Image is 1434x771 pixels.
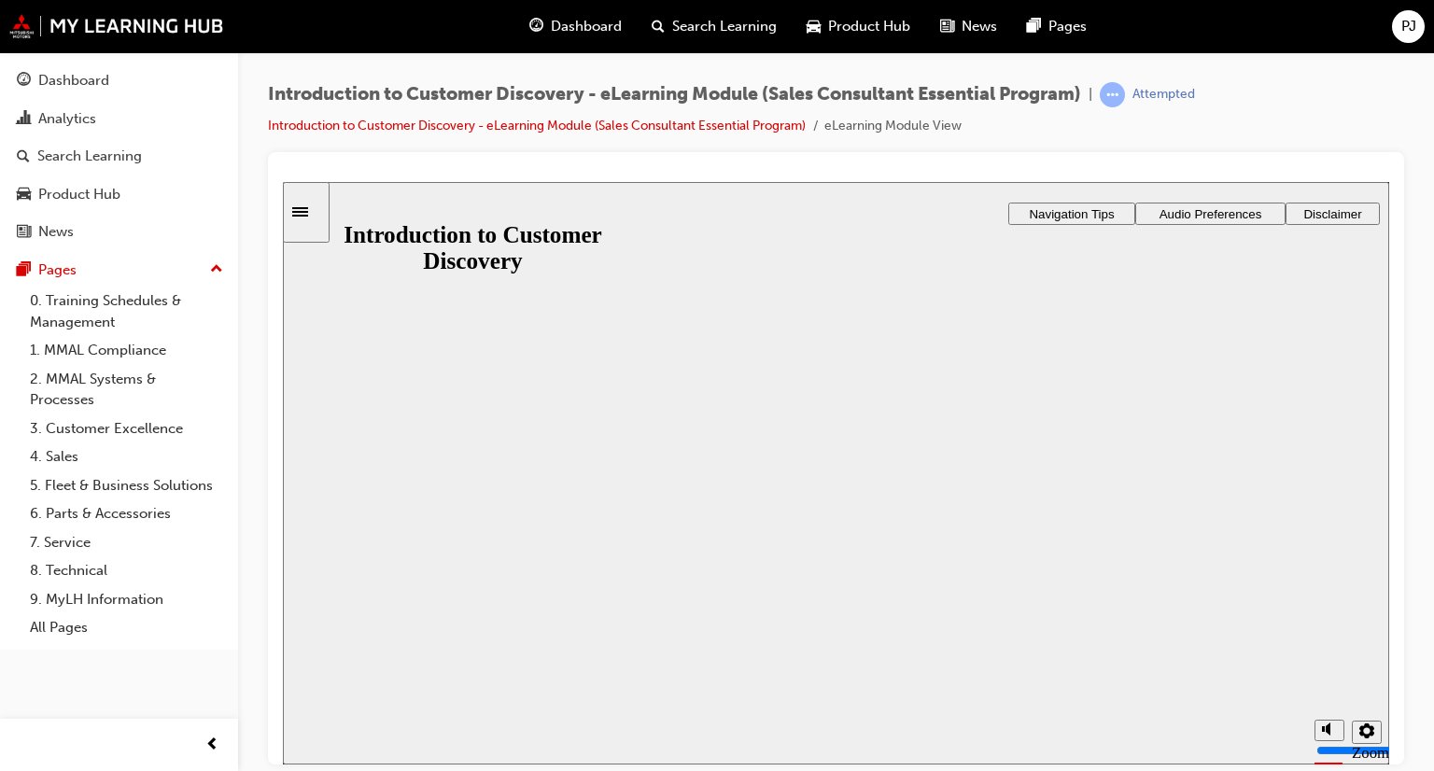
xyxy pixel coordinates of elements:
[22,528,231,557] a: 7. Service
[828,16,910,37] span: Product Hub
[37,146,142,167] div: Search Learning
[17,224,31,241] span: news-icon
[22,471,231,500] a: 5. Fleet & Business Solutions
[7,139,231,174] a: Search Learning
[7,253,231,287] button: Pages
[17,111,31,128] span: chart-icon
[38,108,96,130] div: Analytics
[1089,84,1092,105] span: |
[17,187,31,203] span: car-icon
[1033,561,1154,576] input: volume
[22,287,231,336] a: 0. Training Schedules & Management
[1401,16,1416,37] span: PJ
[22,414,231,443] a: 3. Customer Excellence
[1069,539,1099,562] button: Settings
[652,15,665,38] span: search-icon
[7,177,231,212] a: Product Hub
[514,7,637,46] a: guage-iconDashboard
[22,585,231,614] a: 9. MyLH Information
[17,262,31,279] span: pages-icon
[824,116,962,137] li: eLearning Module View
[1069,562,1106,617] label: Zoom to fit
[268,84,1081,105] span: Introduction to Customer Discovery - eLearning Module (Sales Consultant Essential Program)
[1022,522,1097,582] div: misc controls
[22,556,231,585] a: 8. Technical
[962,16,997,37] span: News
[22,336,231,365] a: 1. MMAL Compliance
[38,70,109,91] div: Dashboard
[7,215,231,249] a: News
[268,118,806,133] a: Introduction to Customer Discovery - eLearning Module (Sales Consultant Essential Program)
[1132,86,1195,104] div: Attempted
[637,7,792,46] a: search-iconSearch Learning
[38,259,77,281] div: Pages
[17,73,31,90] span: guage-icon
[22,499,231,528] a: 6. Parts & Accessories
[205,734,219,757] span: prev-icon
[877,25,979,39] span: Audio Preferences
[1100,82,1125,107] span: learningRecordVerb_ATTEMPT-icon
[7,60,231,253] button: DashboardAnalyticsSearch LearningProduct HubNews
[807,15,821,38] span: car-icon
[1020,25,1078,39] span: Disclaimer
[672,16,777,37] span: Search Learning
[792,7,925,46] a: car-iconProduct Hub
[17,148,30,165] span: search-icon
[1012,7,1102,46] a: pages-iconPages
[7,63,231,98] a: Dashboard
[1392,10,1425,43] button: PJ
[1027,15,1041,38] span: pages-icon
[1032,538,1061,559] button: Mute (Ctrl+Alt+M)
[7,102,231,136] a: Analytics
[22,442,231,471] a: 4. Sales
[940,15,954,38] span: news-icon
[22,613,231,642] a: All Pages
[22,365,231,414] a: 2. MMAL Systems & Processes
[38,221,74,243] div: News
[1048,16,1087,37] span: Pages
[551,16,622,37] span: Dashboard
[38,184,120,205] div: Product Hub
[529,15,543,38] span: guage-icon
[746,25,831,39] span: Navigation Tips
[925,7,1012,46] a: news-iconNews
[9,14,224,38] img: mmal
[210,258,223,282] span: up-icon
